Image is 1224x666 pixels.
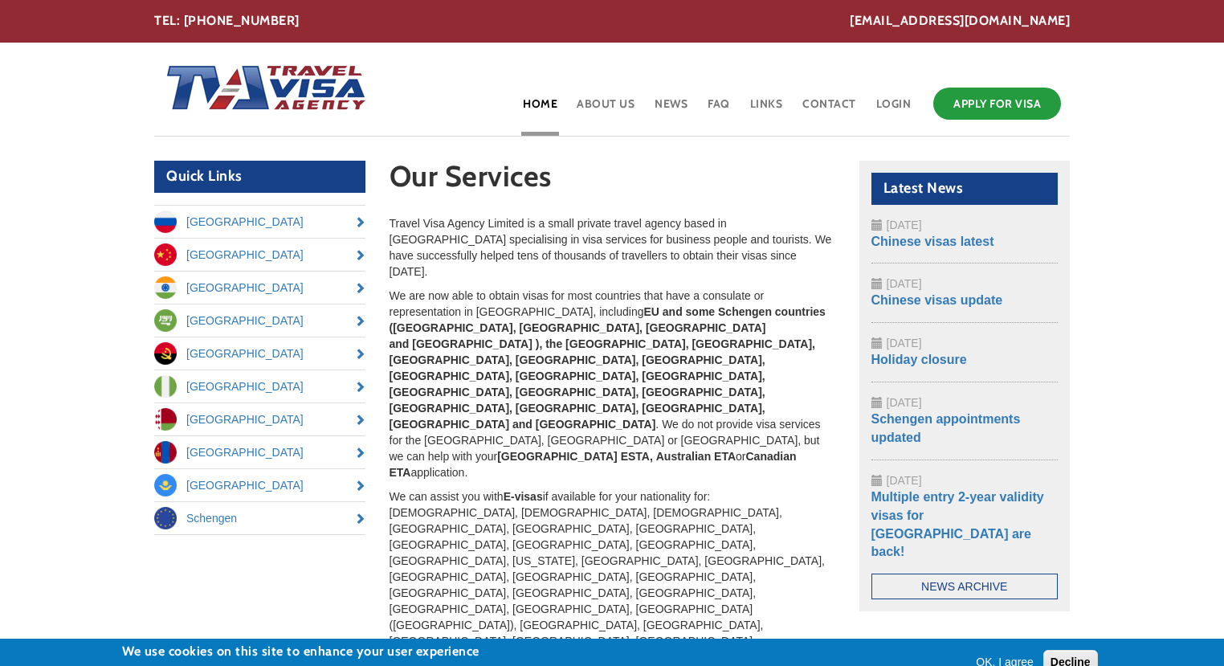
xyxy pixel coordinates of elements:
a: Home [521,84,559,136]
a: FAQ [706,84,732,136]
a: [GEOGRAPHIC_DATA] [154,370,365,402]
a: Apply for Visa [933,88,1061,120]
a: Chinese visas latest [871,235,994,248]
strong: ESTA, [621,450,653,463]
a: Holiday closure [871,353,967,366]
span: [DATE] [887,396,922,409]
a: [GEOGRAPHIC_DATA] [154,304,365,337]
div: TEL: [PHONE_NUMBER] [154,12,1070,31]
span: [DATE] [887,337,922,349]
span: [DATE] [887,474,922,487]
strong: Australian ETA [656,450,736,463]
a: [GEOGRAPHIC_DATA] [154,337,365,370]
a: News [653,84,689,136]
a: [GEOGRAPHIC_DATA] [154,272,365,304]
a: Multiple entry 2-year validity visas for [GEOGRAPHIC_DATA] are back! [871,490,1044,559]
a: [GEOGRAPHIC_DATA] [154,403,365,435]
h2: We use cookies on this site to enhance your user experience [122,643,555,660]
a: Links [749,84,785,136]
p: Travel Visa Agency Limited is a small private travel agency based in [GEOGRAPHIC_DATA] specialisi... [390,215,835,280]
strong: EU and some Schengen countries ([GEOGRAPHIC_DATA], [GEOGRAPHIC_DATA], [GEOGRAPHIC_DATA] and [GEOG... [390,305,826,431]
img: Home [154,49,368,129]
p: We are now able to obtain visas for most countries that have a consulate or representation in [GE... [390,288,835,480]
strong: E-visas [504,490,543,503]
a: [GEOGRAPHIC_DATA] [154,469,365,501]
a: About Us [575,84,636,136]
h2: Latest News [871,173,1059,205]
a: Login [875,84,913,136]
a: Schengen [154,502,365,534]
a: [GEOGRAPHIC_DATA] [154,239,365,271]
span: [DATE] [887,277,922,290]
span: [DATE] [887,219,922,231]
a: Chinese visas update [871,293,1003,307]
strong: [GEOGRAPHIC_DATA] [497,450,618,463]
a: [GEOGRAPHIC_DATA] [154,206,365,238]
h1: Our Services [390,161,835,200]
a: Schengen appointments updated [871,412,1021,444]
a: [EMAIL_ADDRESS][DOMAIN_NAME] [850,12,1070,31]
a: [GEOGRAPHIC_DATA] [154,436,365,468]
a: Contact [801,84,858,136]
a: News Archive [871,574,1059,599]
